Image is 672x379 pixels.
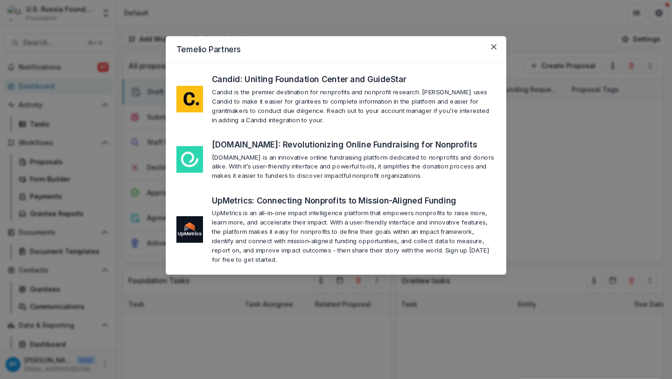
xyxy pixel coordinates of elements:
[166,36,506,63] header: Temelio Partners
[212,73,423,85] a: Candid: Uniting Foundation Center and GuideStar
[212,152,496,180] section: [DOMAIN_NAME] is an innovative online fundraising platform dedicated to nonprofits and donors ali...
[176,85,203,112] img: me
[212,208,496,264] section: UpMetrics is an all-in-one impact intelligence platform that empowers nonprofits to raise more, l...
[212,195,473,207] a: UpMetrics: Connecting Nonprofits to Mission-Aligned Funding
[212,139,493,151] a: [DOMAIN_NAME]: Revolutionizing Online Fundraising for Nonprofits
[176,216,203,243] img: me
[487,40,501,54] button: Close
[212,87,496,125] section: Candid is the premier destination for nonprofits and nonprofit research. [PERSON_NAME] uses Candi...
[176,146,203,173] img: me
